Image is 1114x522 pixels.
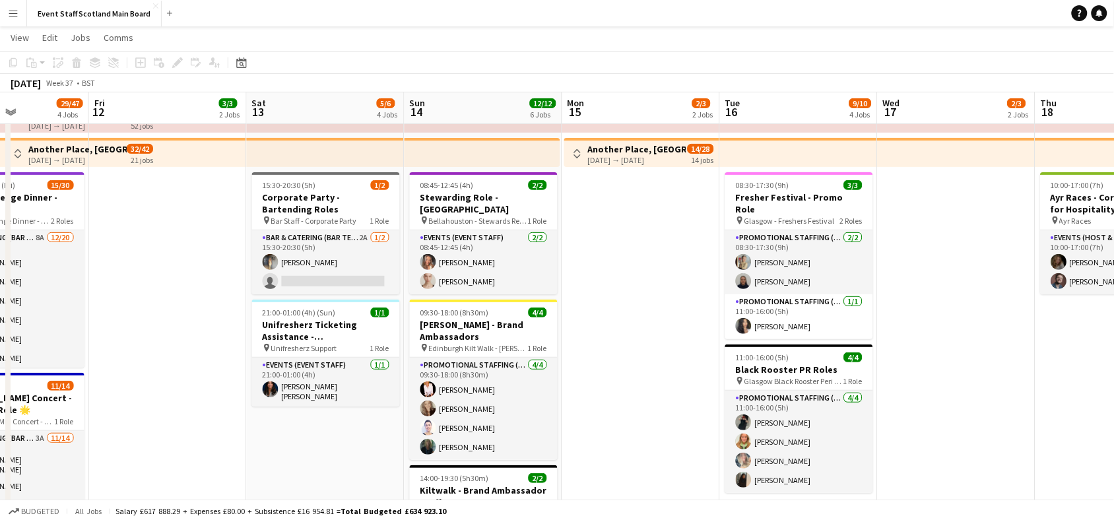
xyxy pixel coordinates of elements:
h3: Stewarding Role - [GEOGRAPHIC_DATA] [410,191,558,215]
app-card-role: Promotional Staffing (Brand Ambassadors)4/409:30-18:00 (8h30m)[PERSON_NAME][PERSON_NAME][PERSON_N... [410,358,558,460]
div: 6 Jobs [531,110,556,119]
h3: Kiltwalk - Brand Ambassador Staff [410,484,558,508]
app-job-card: 08:30-17:30 (9h)3/3Fresher Festival - Promo Role Glasgow - Freshers Festival2 RolesPromotional St... [725,172,873,339]
div: 2 Jobs [220,110,240,119]
span: 12/12 [530,98,556,108]
app-card-role: Events (Event Staff)2/208:45-12:45 (4h)[PERSON_NAME][PERSON_NAME] [410,230,558,294]
span: 14/28 [688,144,714,154]
span: Tue [725,97,740,109]
span: Ayr Races [1060,216,1092,226]
span: 15 [566,104,585,119]
div: BST [82,78,95,88]
span: 2/3 [692,98,711,108]
span: Jobs [71,32,90,44]
app-card-role: Promotional Staffing (Promotional Staff)4/411:00-16:00 (5h)[PERSON_NAME][PERSON_NAME][PERSON_NAME... [725,391,873,493]
span: All jobs [73,506,104,516]
app-job-card: 08:45-12:45 (4h)2/2Stewarding Role - [GEOGRAPHIC_DATA] Bellahouston - Stewards Required For Antiq... [410,172,558,294]
span: 32/42 [127,144,153,154]
span: Glasgow - Freshers Festival [744,216,835,226]
span: 12 [92,104,105,119]
span: Edit [42,32,57,44]
span: Wed [883,97,900,109]
h3: Another Place, [GEOGRAPHIC_DATA] - Front of House [588,143,686,155]
span: 1 Role [370,343,389,353]
span: 1/1 [371,308,389,317]
div: [DATE] → [DATE] [28,155,127,165]
div: 21 jobs [131,154,153,165]
span: Bar Staff - Corporate Party [271,216,357,226]
span: 10:00-17:00 (7h) [1051,180,1105,190]
app-card-role: Bar & Catering (Bar Tender)2A1/215:30-20:30 (5h)[PERSON_NAME] [252,230,400,294]
span: 1 Role [843,376,863,386]
span: 11/14 [48,381,74,391]
div: 2 Jobs [1008,110,1029,119]
div: 21:00-01:00 (4h) (Sun)1/1Unifresherz Ticketing Assistance - [GEOGRAPHIC_DATA] Unifresherz Support... [252,300,400,407]
span: 08:30-17:30 (9h) [736,180,789,190]
div: 4 Jobs [850,110,871,119]
span: 14 [408,104,426,119]
a: Comms [98,29,139,46]
div: 4 Jobs [377,110,398,119]
h3: Unifresherz Ticketing Assistance - [GEOGRAPHIC_DATA] [252,319,400,343]
span: 4/4 [529,308,547,317]
span: 2 Roles [840,216,863,226]
app-job-card: 11:00-16:00 (5h)4/4Black Rooster PR Roles Glasgow Black Rooster Peri Peri - Promo Role1 RolePromo... [725,344,873,493]
div: 4 Jobs [57,110,82,119]
h3: Fresher Festival - Promo Role [725,191,873,215]
span: Total Budgeted £634 923.10 [341,506,446,516]
span: 11:00-16:00 (5h) [736,352,789,362]
button: Budgeted [7,504,61,519]
span: 15:30-20:30 (5h) [263,180,316,190]
span: Sat [252,97,267,109]
span: Week 37 [44,78,77,88]
span: 3/3 [219,98,238,108]
a: Jobs [65,29,96,46]
div: 52 jobs [131,119,153,131]
span: Sun [410,97,426,109]
span: 9/10 [849,98,872,108]
span: 21:00-01:00 (4h) (Sun) [263,308,336,317]
span: Bellahouston - Stewards Required For Antique Fair [429,216,528,226]
div: 2 Jobs [693,110,713,119]
span: Glasgow Black Rooster Peri Peri - Promo Role [744,376,843,386]
span: Thu [1041,97,1057,109]
button: Event Staff Scotland Main Board [27,1,162,26]
span: View [11,32,29,44]
div: [DATE] → [DATE] [588,155,686,165]
span: 1 Role [55,416,74,426]
app-job-card: 15:30-20:30 (5h)1/2Corporate Party - Bartending Roles Bar Staff - Corporate Party1 RoleBar & Cate... [252,172,400,294]
a: Edit [37,29,63,46]
span: 29/47 [57,98,83,108]
h3: Corporate Party - Bartending Roles [252,191,400,215]
h3: Black Rooster PR Roles [725,364,873,375]
span: 13 [250,104,267,119]
div: Salary £617 888.29 + Expenses £80.00 + Subsistence £16 954.81 = [115,506,446,516]
app-card-role: Promotional Staffing (Brand Ambassadors)1/111:00-16:00 (5h)[PERSON_NAME] [725,294,873,339]
span: 1 Role [528,216,547,226]
span: 1/2 [371,180,389,190]
span: 5/6 [377,98,395,108]
span: 15/30 [48,180,74,190]
span: 08:45-12:45 (4h) [420,180,474,190]
span: 2/3 [1008,98,1026,108]
span: 18 [1039,104,1057,119]
span: Unifresherz Support [271,343,337,353]
span: 2/2 [529,473,547,483]
span: 4/4 [844,352,863,362]
span: Edinburgh Kilt Walk - [PERSON_NAME] [429,343,528,353]
span: 16 [723,104,740,119]
a: View [5,29,34,46]
h3: Another Place, [GEOGRAPHIC_DATA] - Front of House [28,143,127,155]
span: 2 Roles [51,216,74,226]
app-job-card: 09:30-18:00 (8h30m)4/4[PERSON_NAME] - Brand Ambassadors Edinburgh Kilt Walk - [PERSON_NAME]1 Role... [410,300,558,460]
h3: [PERSON_NAME] - Brand Ambassadors [410,319,558,343]
div: 14 jobs [692,154,714,165]
span: Comms [104,32,133,44]
span: 3/3 [844,180,863,190]
app-card-role: Promotional Staffing (Brand Ambassadors)2/208:30-17:30 (9h)[PERSON_NAME][PERSON_NAME] [725,230,873,294]
span: 14:00-19:30 (5h30m) [420,473,489,483]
